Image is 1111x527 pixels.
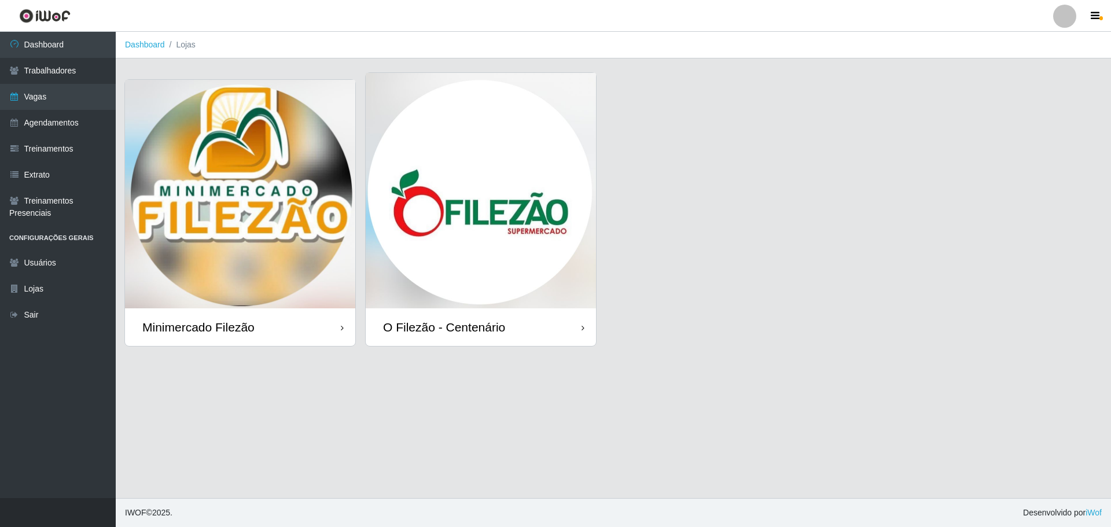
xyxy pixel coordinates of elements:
img: cardImg [125,80,355,308]
a: Dashboard [125,40,165,49]
span: © 2025 . [125,507,172,519]
a: Minimercado Filezão [125,80,355,346]
a: O Filezão - Centenário [366,73,596,346]
span: IWOF [125,508,146,517]
img: CoreUI Logo [19,9,71,23]
div: O Filezão - Centenário [383,320,505,334]
li: Lojas [165,39,196,51]
div: Minimercado Filezão [142,320,255,334]
nav: breadcrumb [116,32,1111,58]
a: iWof [1086,508,1102,517]
img: cardImg [366,73,596,308]
span: Desenvolvido por [1023,507,1102,519]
